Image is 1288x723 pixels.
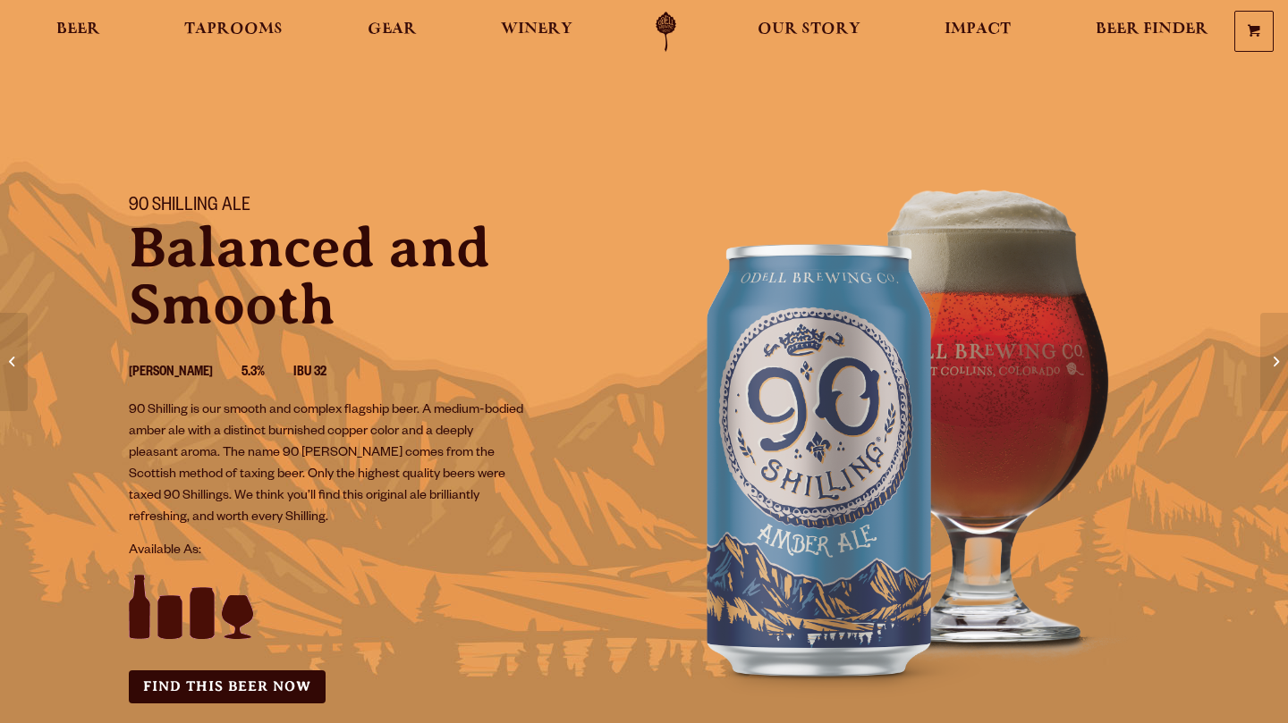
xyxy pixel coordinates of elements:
span: Impact [945,22,1011,37]
span: Beer [56,22,100,37]
span: Taprooms [184,22,283,37]
li: IBU 32 [293,362,355,385]
p: 90 Shilling is our smooth and complex flagship beer. A medium-bodied amber ale with a distinct bu... [129,400,524,529]
a: Impact [933,12,1022,52]
span: Beer Finder [1096,22,1208,37]
a: Taprooms [173,12,294,52]
p: Balanced and Smooth [129,219,623,333]
span: Gear [368,22,417,37]
a: Odell Home [632,12,699,52]
h1: 90 Shilling Ale [129,196,623,219]
li: 5.3% [241,362,293,385]
a: Winery [489,12,584,52]
a: Beer [45,12,112,52]
a: Find this Beer Now [129,670,326,703]
p: Available As: [129,541,623,562]
a: Gear [356,12,428,52]
span: Winery [501,22,572,37]
li: [PERSON_NAME] [129,362,241,385]
a: Our Story [746,12,872,52]
a: Beer Finder [1084,12,1220,52]
span: Our Story [758,22,860,37]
